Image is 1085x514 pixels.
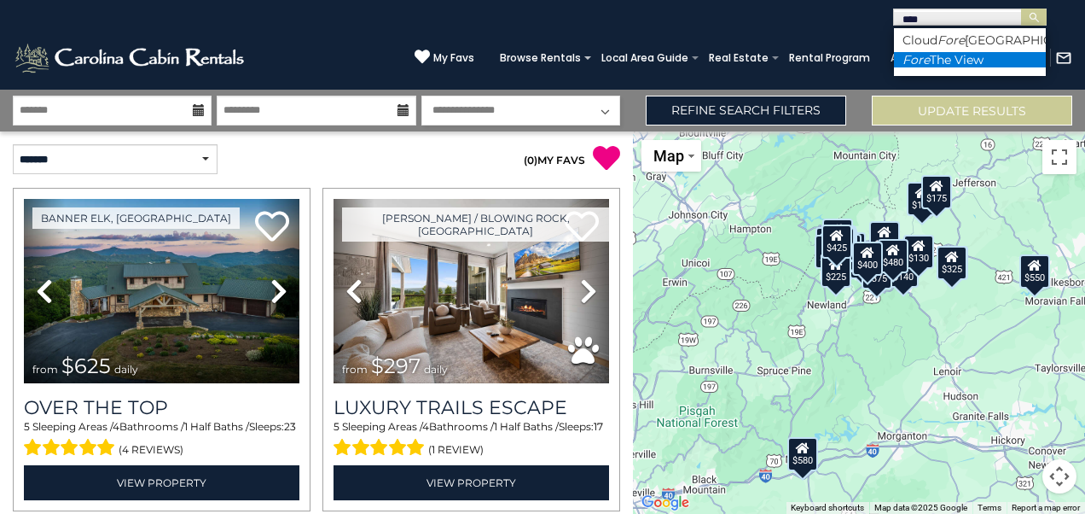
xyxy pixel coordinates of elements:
[184,420,249,433] span: 1 Half Baths /
[894,32,1046,48] li: Cloud [GEOGRAPHIC_DATA]
[422,420,429,433] span: 4
[907,182,937,216] div: $175
[24,199,299,383] img: thumbnail_167153549.jpeg
[903,235,934,269] div: $130
[1042,140,1076,174] button: Toggle fullscreen view
[594,420,603,433] span: 17
[821,225,852,259] div: $425
[424,363,448,376] span: daily
[780,46,879,70] a: Rental Program
[334,396,609,419] a: Luxury Trails Escape
[24,396,299,419] a: Over The Top
[524,154,585,166] a: (0)MY FAVS
[114,363,138,376] span: daily
[24,465,299,500] a: View Property
[821,254,851,288] div: $225
[24,420,30,433] span: 5
[815,235,845,269] div: $230
[491,46,589,70] a: Browse Rentals
[61,353,111,378] span: $625
[978,503,1001,512] a: Terms
[852,242,883,276] div: $400
[24,419,299,460] div: Sleeping Areas / Bathrooms / Sleeps:
[902,52,930,67] em: Fore
[791,502,864,514] button: Keyboard shortcuts
[342,207,609,242] a: [PERSON_NAME] / Blowing Rock, [GEOGRAPHIC_DATA]
[334,199,609,383] img: thumbnail_168695581.jpeg
[700,46,777,70] a: Real Estate
[113,420,119,433] span: 4
[637,492,693,514] a: Open this area in Google Maps (opens a new window)
[637,492,693,514] img: Google
[13,41,249,75] img: White-1-2.png
[593,46,697,70] a: Local Area Guide
[869,221,900,255] div: $349
[653,147,684,165] span: Map
[646,96,846,126] a: Refine Search Filters
[334,420,339,433] span: 5
[641,140,701,172] button: Change map style
[32,207,240,229] a: Banner Elk, [GEOGRAPHIC_DATA]
[872,96,1072,126] button: Update Results
[342,363,368,376] span: from
[32,363,58,376] span: from
[878,239,908,273] div: $480
[284,420,296,433] span: 23
[894,52,1046,67] li: The View
[433,50,474,66] span: My Favs
[1012,503,1080,512] a: Report a map error
[334,465,609,500] a: View Property
[921,175,952,209] div: $175
[527,154,534,166] span: 0
[1019,254,1050,289] div: $550
[524,154,537,166] span: ( )
[255,209,289,246] a: Add to favorites
[1042,459,1076,494] button: Map camera controls
[937,32,965,48] em: Fore
[937,246,967,280] div: $325
[334,419,609,460] div: Sleeping Areas / Bathrooms / Sleeps:
[1055,50,1072,67] img: mail-regular-white.png
[428,439,484,461] span: (1 review)
[371,353,421,378] span: $297
[787,437,818,471] div: $580
[415,49,474,67] a: My Favs
[874,503,967,512] span: Map data ©2025 Google
[822,219,853,253] div: $125
[882,46,931,70] a: About
[119,439,183,461] span: (4 reviews)
[494,420,559,433] span: 1 Half Baths /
